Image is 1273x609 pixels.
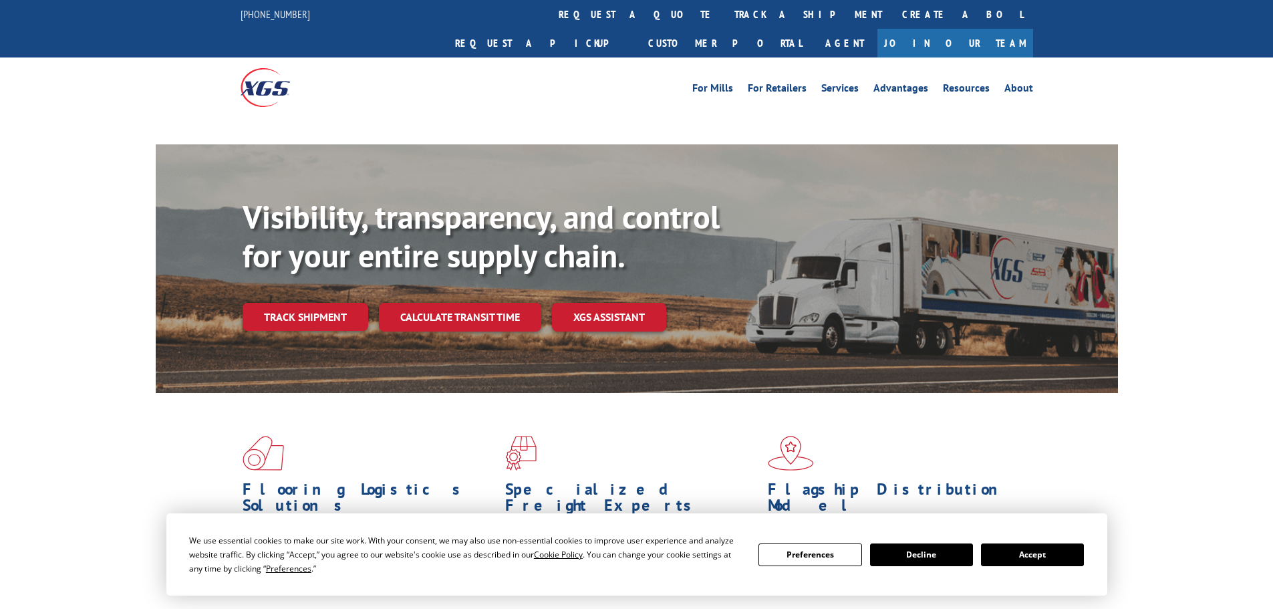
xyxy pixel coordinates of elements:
[758,543,861,566] button: Preferences
[243,481,495,520] h1: Flooring Logistics Solutions
[873,83,928,98] a: Advantages
[505,481,758,520] h1: Specialized Freight Experts
[812,29,877,57] a: Agent
[243,436,284,471] img: xgs-icon-total-supply-chain-intelligence-red
[748,83,807,98] a: For Retailers
[241,7,310,21] a: [PHONE_NUMBER]
[1004,83,1033,98] a: About
[692,83,733,98] a: For Mills
[943,83,990,98] a: Resources
[445,29,638,57] a: Request a pickup
[534,549,583,560] span: Cookie Policy
[166,513,1107,596] div: Cookie Consent Prompt
[505,436,537,471] img: xgs-icon-focused-on-flooring-red
[768,481,1020,520] h1: Flagship Distribution Model
[552,303,666,332] a: XGS ASSISTANT
[266,563,311,574] span: Preferences
[379,303,541,332] a: Calculate transit time
[768,436,814,471] img: xgs-icon-flagship-distribution-model-red
[189,533,742,576] div: We use essential cookies to make our site work. With your consent, we may also use non-essential ...
[870,543,973,566] button: Decline
[981,543,1084,566] button: Accept
[638,29,812,57] a: Customer Portal
[821,83,859,98] a: Services
[877,29,1033,57] a: Join Our Team
[243,303,368,331] a: Track shipment
[243,196,720,276] b: Visibility, transparency, and control for your entire supply chain.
